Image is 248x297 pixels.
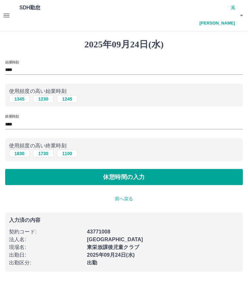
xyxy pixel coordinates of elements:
[9,95,30,103] button: 1345
[9,218,239,223] p: 入力済の内容
[9,150,30,157] button: 1830
[87,260,97,265] b: 出勤
[5,169,243,185] button: 休憩時間の入力
[9,87,239,95] p: 使用頻度の高い始業時刻
[87,229,110,234] b: 43771008
[87,244,139,250] b: 東栄放課後児童クラブ
[57,150,77,157] button: 1100
[5,195,243,202] p: 前へ戻る
[9,243,83,251] p: 現場名 :
[5,39,243,50] h1: 2025年09月24日(水)
[9,142,239,150] p: 使用頻度の高い終業時刻
[87,252,135,258] b: 2025年09月24日(水)
[57,95,77,103] button: 1245
[33,95,54,103] button: 1230
[9,236,83,243] p: 法人名 :
[87,237,143,242] b: [GEOGRAPHIC_DATA]
[9,228,83,236] p: 契約コード :
[33,150,54,157] button: 1730
[9,259,83,267] p: 出勤区分 :
[5,60,19,64] label: 始業時刻
[9,251,83,259] p: 出勤日 :
[5,114,19,119] label: 終業時刻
